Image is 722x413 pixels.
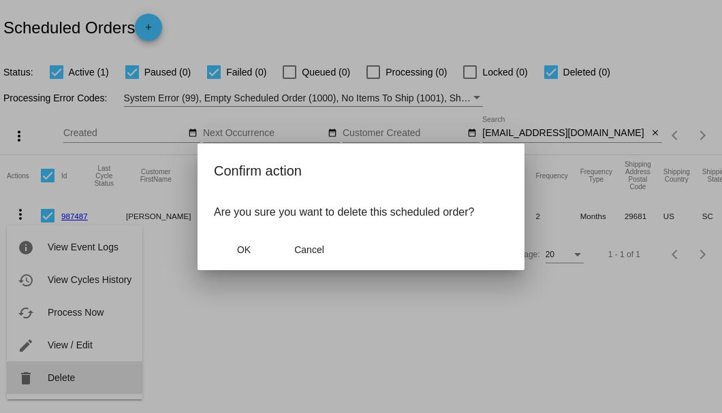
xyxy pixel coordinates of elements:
button: Close dialog [214,237,274,262]
span: Cancel [294,244,324,255]
button: Close dialog [279,237,339,262]
p: Are you sure you want to delete this scheduled order? [214,206,508,218]
span: OK [237,244,251,255]
h2: Confirm action [214,160,508,182]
